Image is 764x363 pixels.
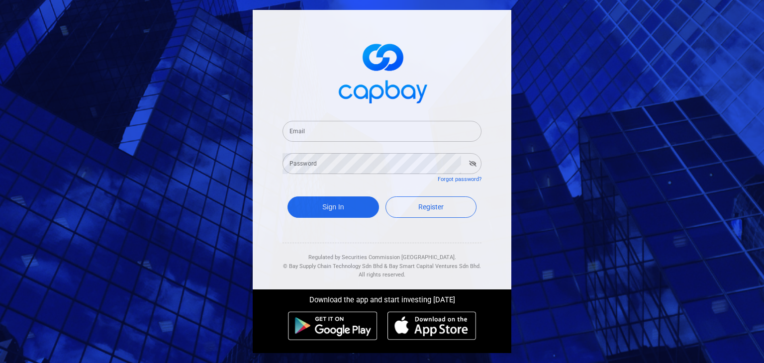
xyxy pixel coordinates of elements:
img: ios [387,311,476,340]
span: Register [418,203,444,211]
div: Regulated by Securities Commission [GEOGRAPHIC_DATA]. & All rights reserved. [283,243,481,279]
a: Register [385,196,477,218]
button: Sign In [287,196,379,218]
div: Download the app and start investing [DATE] [245,289,519,306]
a: Forgot password? [438,176,481,182]
span: Bay Smart Capital Ventures Sdn Bhd. [389,263,481,270]
img: logo [332,35,432,109]
img: android [288,311,378,340]
span: © Bay Supply Chain Technology Sdn Bhd [283,263,382,270]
